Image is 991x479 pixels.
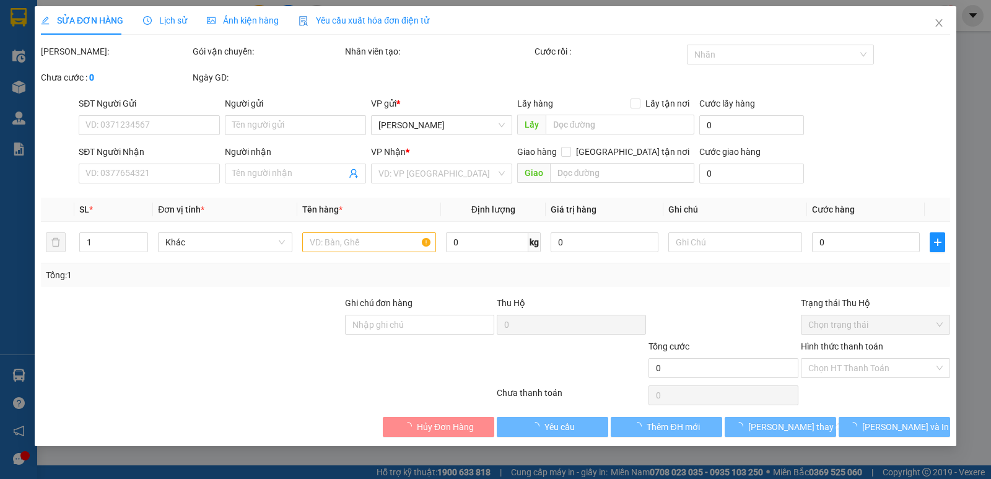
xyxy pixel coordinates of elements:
span: loading [403,422,417,431]
span: Giao hàng [517,147,557,157]
span: Thu hộ: [4,92,43,105]
span: GTN: [106,92,132,105]
input: Dọc đường [550,163,695,183]
input: Ghi chú đơn hàng [345,315,494,335]
span: user-add [349,169,359,178]
span: loading [849,422,862,431]
div: Chưa cước : [41,71,190,84]
span: Ảnh kiện hàng [207,15,279,25]
span: plus [930,237,945,247]
span: 0 [46,92,53,105]
span: SL [79,204,89,214]
span: 50.000 [44,77,81,90]
div: Người gửi [225,97,366,110]
img: icon [299,16,308,26]
span: Cước hàng [812,204,855,214]
button: plus [930,232,945,252]
span: 0 [134,92,141,105]
button: Yêu cầu [497,417,608,437]
span: loading [531,422,544,431]
span: 0 [159,77,165,90]
button: Thêm ĐH mới [611,417,722,437]
span: VP Nhận [371,147,406,157]
span: close [934,18,944,28]
input: VD: Bàn, Ghế [302,232,436,252]
span: [PERSON_NAME] thay đổi [748,420,847,434]
span: SỬA ĐƠN HÀNG [41,15,123,25]
span: Tổng cước [648,341,689,351]
button: delete [46,232,66,252]
span: Yêu cầu xuất hóa đơn điện tử [299,15,429,25]
span: 0918783910 [5,40,73,54]
input: Cước lấy hàng [699,115,804,135]
span: Lấy [517,115,546,134]
span: Giao: [95,61,118,73]
label: Ghi chú đơn hàng [345,298,413,308]
span: kg [528,232,541,252]
p: Gửi: [5,13,93,38]
span: Tên hàng [302,204,343,214]
div: SĐT Người Gửi [79,97,220,110]
span: Giao [517,163,550,183]
span: Thu Hộ [497,298,525,308]
span: loading [633,422,647,431]
span: Phan Thiết [378,116,505,134]
div: Người nhận [225,145,366,159]
span: 0344179119 [95,36,206,59]
span: Lấy hàng [517,99,553,108]
span: edit [41,16,50,25]
div: Cước rồi : [535,45,684,58]
span: Chưa thu: [106,77,155,90]
span: Chọn trạng thái [808,315,943,334]
span: Trạm [GEOGRAPHIC_DATA] [95,7,206,34]
label: Cước giao hàng [699,147,761,157]
span: Đã thu: [4,77,41,90]
span: [GEOGRAPHIC_DATA] tận nơi [571,145,694,159]
input: Ghi Chú [668,232,802,252]
div: Chưa thanh toán [495,386,647,408]
th: Ghi chú [663,198,807,222]
div: Ngày GD: [193,71,342,84]
span: [PERSON_NAME] [5,25,93,38]
b: 0 [89,73,94,82]
div: SĐT Người Nhận [79,145,220,159]
span: Khác [165,233,284,252]
input: Dọc đường [546,115,695,134]
div: Nhân viên tạo: [345,45,533,58]
span: Đơn vị tính [158,204,204,214]
span: [PERSON_NAME] và In [862,420,949,434]
span: Giá trị hàng [551,204,596,214]
div: VP gửi [371,97,512,110]
span: Hủy Đơn Hàng [417,420,474,434]
div: Tổng: 1 [46,268,383,282]
div: Gói vận chuyển: [193,45,342,58]
span: loading [735,422,748,431]
div: [PERSON_NAME]: [41,45,190,58]
span: Lấy tận nơi [640,97,694,110]
input: Cước giao hàng [699,164,804,183]
p: Nhận: [95,7,206,34]
span: Thêm ĐH mới [647,420,699,434]
label: Hình thức thanh toán [801,341,883,351]
span: Yêu cầu [544,420,575,434]
button: Hủy Đơn Hàng [383,417,494,437]
div: Trạng thái Thu Hộ [801,296,950,310]
span: picture [207,16,216,25]
button: Close [922,6,956,41]
span: clock-circle [143,16,152,25]
button: [PERSON_NAME] và In [839,417,950,437]
label: Cước lấy hàng [699,99,755,108]
span: Lấy: [5,56,24,68]
span: Lịch sử [143,15,187,25]
button: [PERSON_NAME] thay đổi [725,417,836,437]
span: Định lượng [471,204,515,214]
